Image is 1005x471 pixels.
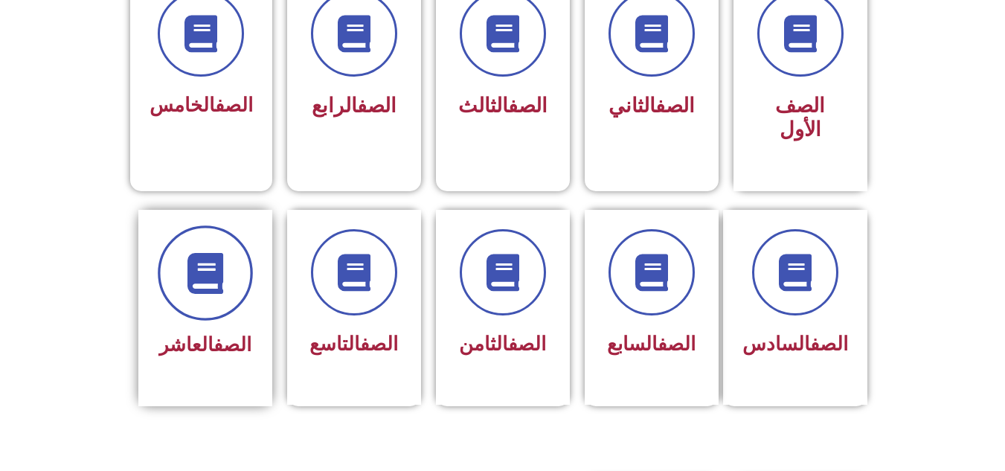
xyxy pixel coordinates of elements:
[810,333,848,355] a: الصف
[742,333,848,355] span: السادس
[213,333,251,356] a: الصف
[312,94,396,118] span: الرابع
[609,94,695,118] span: الثاني
[658,333,696,355] a: الصف
[459,333,546,355] span: الثامن
[607,333,696,355] span: السابع
[508,94,548,118] a: الصف
[775,94,825,141] span: الصف الأول
[150,94,253,116] span: الخامس
[458,94,548,118] span: الثالث
[357,94,396,118] a: الصف
[360,333,398,355] a: الصف
[655,94,695,118] a: الصف
[508,333,546,355] a: الصف
[215,94,253,116] a: الصف
[309,333,398,355] span: التاسع
[159,333,251,356] span: العاشر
